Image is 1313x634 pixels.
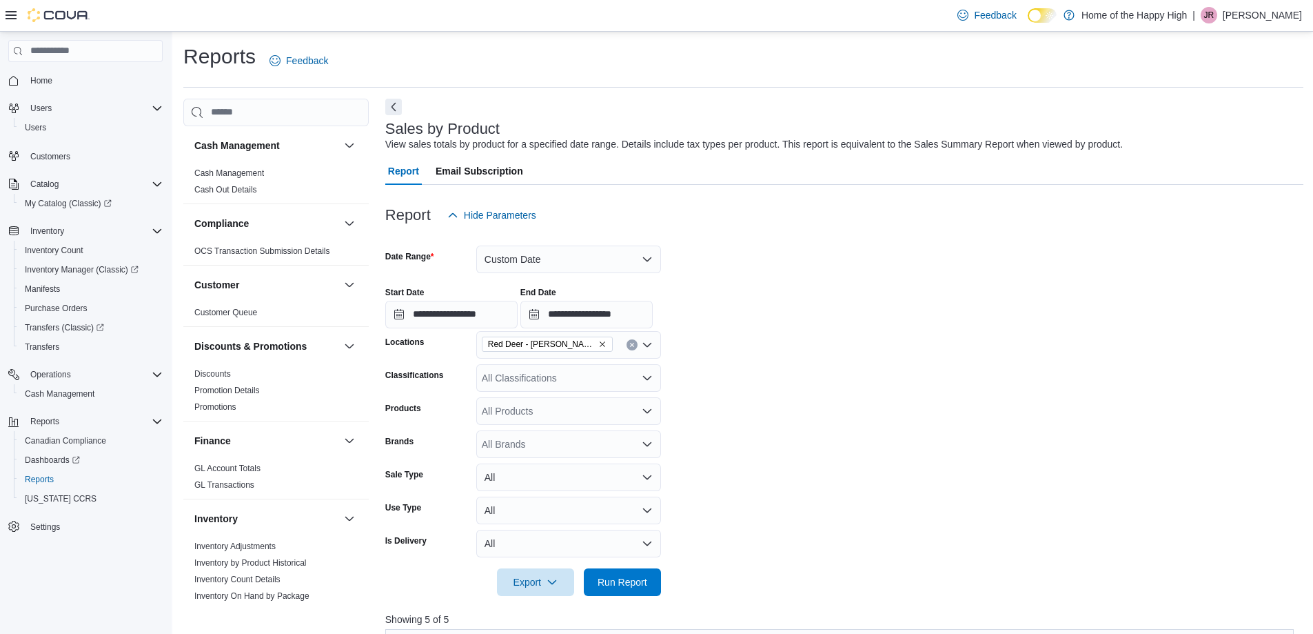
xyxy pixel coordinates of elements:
p: [PERSON_NAME] [1223,7,1302,23]
button: Home [3,70,168,90]
div: Customer [183,304,369,326]
a: Discounts [194,369,231,379]
a: Users [19,119,52,136]
span: Inventory Manager (Classic) [19,261,163,278]
span: Catalog [25,176,163,192]
span: [US_STATE] CCRS [25,493,96,504]
span: Reports [30,416,59,427]
button: Inventory [25,223,70,239]
span: Run Report [598,575,647,589]
input: Dark Mode [1028,8,1057,23]
button: Cash Management [341,137,358,154]
a: Inventory Count [19,242,89,259]
a: Home [25,72,58,89]
button: Catalog [25,176,64,192]
span: OCS Transaction Submission Details [194,246,330,257]
span: Promotions [194,402,236,413]
a: Purchase Orders [19,300,93,317]
button: Open list of options [642,339,653,350]
span: Manifests [25,284,60,295]
nav: Complex example [8,65,163,573]
button: Compliance [341,215,358,232]
button: Cash Management [14,384,168,404]
button: Operations [3,365,168,384]
a: Settings [25,519,65,535]
h3: Sales by Product [385,121,500,137]
button: Compliance [194,217,338,230]
p: | [1192,7,1195,23]
span: Transfers [19,339,163,355]
button: Discounts & Promotions [194,339,338,353]
button: [US_STATE] CCRS [14,489,168,508]
span: Email Subscription [436,157,523,185]
span: Users [25,122,46,133]
span: Customer Queue [194,307,257,318]
label: Use Type [385,502,421,513]
span: Inventory Count [19,242,163,259]
label: Products [385,403,421,414]
a: Cash Out Details [194,185,257,195]
label: Brands [385,436,414,447]
span: Purchase Orders [25,303,88,314]
button: Next [385,99,402,115]
span: Users [19,119,163,136]
button: Cash Management [194,139,338,152]
span: Inventory On Hand by Package [194,591,309,602]
button: Open list of options [642,406,653,417]
span: Reports [19,471,163,488]
button: Settings [3,517,168,537]
a: Inventory Count Details [194,575,281,584]
a: Promotion Details [194,386,260,395]
button: Users [25,100,57,117]
span: Customers [30,151,70,162]
span: Users [25,100,163,117]
button: Manifests [14,279,168,299]
a: Inventory Manager (Classic) [14,260,168,279]
a: Transfers [19,339,65,355]
button: Discounts & Promotions [341,338,358,355]
span: Export [505,568,566,596]
a: Feedback [264,47,334,75]
button: Customer [194,278,338,292]
span: Settings [25,518,163,535]
button: Open list of options [642,439,653,450]
span: Dashboards [25,455,80,466]
span: Inventory Count Details [194,574,281,585]
a: My Catalog (Classic) [14,194,168,213]
span: Red Deer - Dawson Centre - Fire & Flower [482,337,613,352]
input: Press the down key to open a popover containing a calendar. [385,301,518,328]
button: Custom Date [476,246,661,273]
span: Report [388,157,419,185]
button: Inventory [3,221,168,241]
h3: Report [385,207,431,224]
span: Cash Out Details [194,184,257,195]
span: GL Transactions [194,479,254,491]
span: Inventory Manager (Classic) [25,264,139,275]
a: Canadian Compliance [19,433,112,449]
a: OCS Transaction Submission Details [194,246,330,256]
a: Feedback [952,1,1021,29]
span: Users [30,103,52,114]
span: Inventory by Product Historical [194,557,307,568]
button: All [476,497,661,524]
button: Operations [25,366,77,383]
button: Inventory Count [14,241,168,260]
span: Inventory [25,223,163,239]
a: GL Account Totals [194,464,261,473]
a: Customers [25,148,76,165]
button: Finance [341,433,358,449]
button: Purchase Orders [14,299,168,318]
label: Start Date [385,287,425,298]
button: Users [3,99,168,118]
span: Hide Parameters [464,208,536,222]
button: Reports [3,412,168,431]
a: Promotions [194,402,236,412]
span: Purchase Orders [19,300,163,317]
span: Red Deer - [PERSON_NAME][GEOGRAPHIC_DATA] - Fire & Flower [488,337,596,351]
input: Press the down key to open a popover containing a calendar. [520,301,653,328]
span: Washington CCRS [19,491,163,507]
button: Open list of options [642,373,653,384]
button: Finance [194,434,338,448]
button: Transfers [14,337,168,357]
